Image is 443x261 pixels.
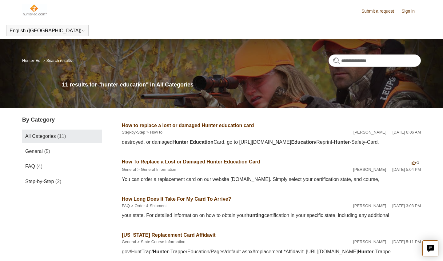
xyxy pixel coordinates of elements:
li: General [122,167,136,173]
a: Step-by-Step [122,130,145,135]
li: Order & Shipment [130,203,167,209]
li: Search results [42,58,72,63]
a: Step-by-Step (2) [22,175,102,188]
time: 05/10/2024, 15:03 [392,203,421,208]
li: General Information [136,167,176,173]
span: (5) [44,149,50,154]
li: General [122,239,136,245]
button: Live chat [422,240,438,256]
a: How to replace a lost or damaged Hunter education card [122,123,254,128]
a: General (5) [22,145,102,158]
em: Hunter Education [173,139,214,145]
a: FAQ (4) [22,160,102,173]
em: Hunter [334,139,350,145]
a: General [122,239,136,244]
a: General [122,167,136,172]
span: FAQ [25,164,35,169]
a: Sign in [401,8,421,14]
time: 02/12/2024, 17:04 [392,167,421,172]
em: Education [291,139,315,145]
a: [US_STATE] Replacement Card Affidavit [122,232,216,238]
li: State Course Information [136,239,185,245]
time: 07/28/2022, 08:06 [393,130,421,135]
li: [PERSON_NAME] [353,239,386,245]
li: [PERSON_NAME] [353,167,386,173]
li: [PERSON_NAME] [353,203,386,209]
li: Step-by-Step [122,129,145,135]
a: Hunter-Ed [22,58,40,63]
div: your state. For detailed information on how to obtain your certification in your specific state, ... [122,212,421,219]
span: -1 [412,160,419,165]
a: Submit a request [361,8,400,14]
img: Hunter-Ed Help Center home page [22,4,47,16]
em: hunting [246,213,265,218]
li: [PERSON_NAME] [353,129,386,135]
span: All Categories [25,134,56,139]
button: English ([GEOGRAPHIC_DATA]) [10,28,85,34]
span: (2) [55,179,62,184]
a: General Information [141,167,176,172]
span: Step-by-Step [25,179,54,184]
h3: By Category [22,116,102,124]
a: Order & Shipment [135,203,167,208]
span: (11) [57,134,66,139]
a: FAQ [122,203,130,208]
a: How To Replace a Lost or Damaged Hunter Education Card [122,159,260,164]
div: gov/HuntTrap/ -TrapperEducation/Pages/default.aspx#replacement *Affidavit: [URL][DOMAIN_NAME] -Tr... [122,248,421,255]
li: FAQ [122,203,130,209]
a: All Categories (11) [22,130,102,143]
time: 02/12/2024, 17:11 [392,239,421,244]
a: How to [150,130,162,135]
li: How to [145,129,162,135]
li: Hunter-Ed [22,58,42,63]
a: How Long Does It Take For My Card To Arrive? [122,196,231,202]
h1: 11 results for "hunter education" in All Categories [62,81,421,89]
div: You can order a replacement card on our website [DOMAIN_NAME]. Simply select your certification s... [122,176,421,183]
div: destroyed, or damaged Card, go to [URL][DOMAIN_NAME] /Reprint- -Safety-Card. [122,139,421,146]
em: Hunter [153,249,169,254]
input: Search [329,54,421,67]
em: Hunter [358,249,374,254]
a: State Course Information [141,239,186,244]
span: (4) [36,164,42,169]
span: General [25,149,43,154]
